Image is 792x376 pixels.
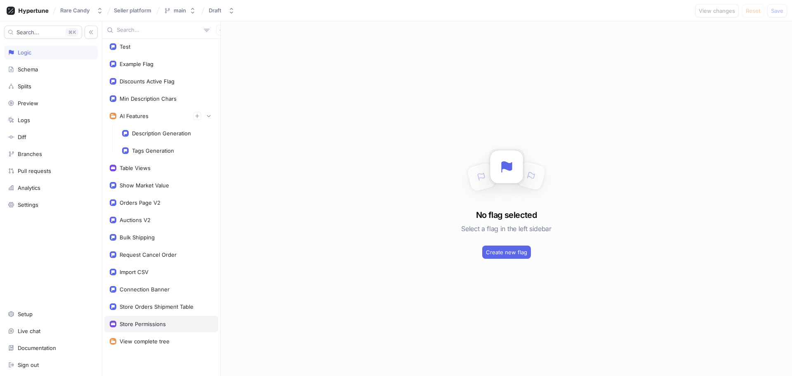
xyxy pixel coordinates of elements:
[4,26,82,39] button: Search...K
[767,4,787,17] button: Save
[209,7,222,14] div: Draft
[205,4,238,17] button: Draft
[461,221,551,236] h5: Select a flag in the left sidebar
[18,345,56,351] div: Documentation
[117,26,200,34] input: Search...
[120,78,174,85] div: Discounts Active Flag
[771,8,783,13] span: Save
[18,201,38,208] div: Settings
[120,303,193,310] div: Store Orders Shipment Table
[120,182,169,189] div: Show Market Value
[18,49,31,56] div: Logic
[120,338,170,345] div: View complete tree
[18,184,40,191] div: Analytics
[132,147,174,154] div: Tags Generation
[4,341,98,355] a: Documentation
[695,4,739,17] button: View changes
[120,165,151,171] div: Table Views
[120,321,166,327] div: Store Permissions
[60,7,90,14] div: Rare Candy
[16,30,39,35] span: Search...
[174,7,186,14] div: main
[18,100,38,106] div: Preview
[132,130,191,137] div: Description Generation
[742,4,764,17] button: Reset
[120,234,155,241] div: Bulk Shipping
[18,328,40,334] div: Live chat
[18,66,38,73] div: Schema
[18,362,39,368] div: Sign out
[120,43,130,50] div: Test
[18,151,42,157] div: Branches
[120,286,170,293] div: Connection Banner
[120,113,148,119] div: AI Features
[18,168,51,174] div: Pull requests
[114,7,151,13] span: Seller platform
[120,269,148,275] div: Import CSV
[18,83,31,90] div: Splits
[160,4,199,17] button: main
[120,251,177,258] div: Request Cancel Order
[482,246,531,259] button: Create new flag
[57,4,106,17] button: Rare Candy
[18,117,30,123] div: Logs
[476,209,537,221] h3: No flag selected
[120,61,153,67] div: Example Flag
[120,95,177,102] div: Min Description Chars
[486,250,527,255] span: Create new flag
[699,8,735,13] span: View changes
[18,311,33,317] div: Setup
[120,217,151,223] div: Auctions V2
[746,8,760,13] span: Reset
[18,134,26,140] div: Diff
[66,28,78,36] div: K
[120,199,160,206] div: Orders Page V2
